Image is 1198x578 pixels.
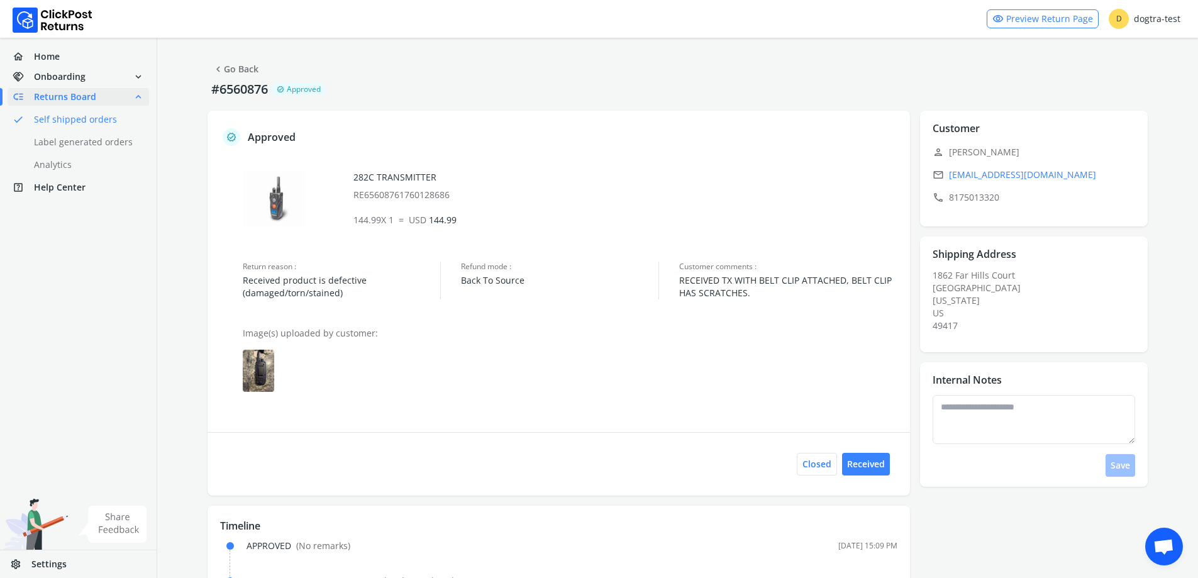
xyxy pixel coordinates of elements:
[933,372,1002,387] p: Internal Notes
[1109,9,1180,29] div: dogtra-test
[31,558,67,570] span: Settings
[213,60,224,78] span: chevron_left
[13,68,34,86] span: handshake
[208,58,263,81] button: chevron_leftGo Back
[248,130,296,145] p: Approved
[933,166,944,184] span: email
[133,68,144,86] span: expand_more
[409,214,457,226] span: 144.99
[13,179,34,196] span: help_center
[247,540,350,552] div: APPROVED
[243,171,306,226] img: row_image
[933,294,1143,307] div: [US_STATE]
[208,81,272,98] p: #6560876
[933,247,1016,262] p: Shipping Address
[933,143,1143,161] p: [PERSON_NAME]
[34,181,86,194] span: Help Center
[220,518,897,533] p: Timeline
[10,555,31,573] span: settings
[243,327,897,340] p: Image(s) uploaded by customer:
[933,269,1143,332] div: 1862 Far Hills Court
[461,262,658,272] span: Refund mode :
[34,50,60,63] span: Home
[287,84,321,94] span: Approved
[8,48,149,65] a: homeHome
[8,133,164,151] a: Label generated orders
[13,48,34,65] span: home
[243,350,274,391] img: row_item_image
[34,70,86,83] span: Onboarding
[13,111,24,128] span: done
[226,130,236,145] span: verified
[353,189,898,201] p: RE65608761760128686
[8,156,164,174] a: Analytics
[79,506,147,543] img: share feedback
[213,60,258,78] a: Go Back
[1145,528,1183,565] div: Open chat
[13,8,92,33] img: Logo
[933,189,944,206] span: call
[679,274,897,299] span: RECEIVED TX WITH BELT CLIP ATTACHED, BELT CLIP HAS SCRATCHES.
[1106,454,1135,477] button: Save
[8,111,164,128] a: doneSelf shipped orders
[353,214,898,226] p: 144.99 X 1
[13,88,34,106] span: low_priority
[933,121,980,136] p: Customer
[933,166,1143,184] a: email[EMAIL_ADDRESS][DOMAIN_NAME]
[933,320,1143,332] div: 49417
[797,453,837,475] button: Closed
[296,540,350,552] span: ( No remarks )
[933,282,1143,294] div: [GEOGRAPHIC_DATA]
[277,84,284,94] span: verified
[933,307,1143,320] div: US
[933,143,944,161] span: person
[679,262,897,272] span: Customer comments :
[461,274,658,287] span: Back To Source
[399,214,404,226] span: =
[838,541,897,551] div: [DATE] 15:09 PM
[842,453,890,475] button: Received
[933,189,1143,206] p: 8175013320
[8,179,149,196] a: help_centerHelp Center
[353,171,898,201] div: 282C TRANSMITTER
[243,274,440,299] span: Received product is defective (damaged/torn/stained)
[992,10,1004,28] span: visibility
[987,9,1099,28] a: visibilityPreview Return Page
[133,88,144,106] span: expand_less
[1109,9,1129,29] span: D
[409,214,426,226] span: USD
[243,262,440,272] span: Return reason :
[34,91,96,103] span: Returns Board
